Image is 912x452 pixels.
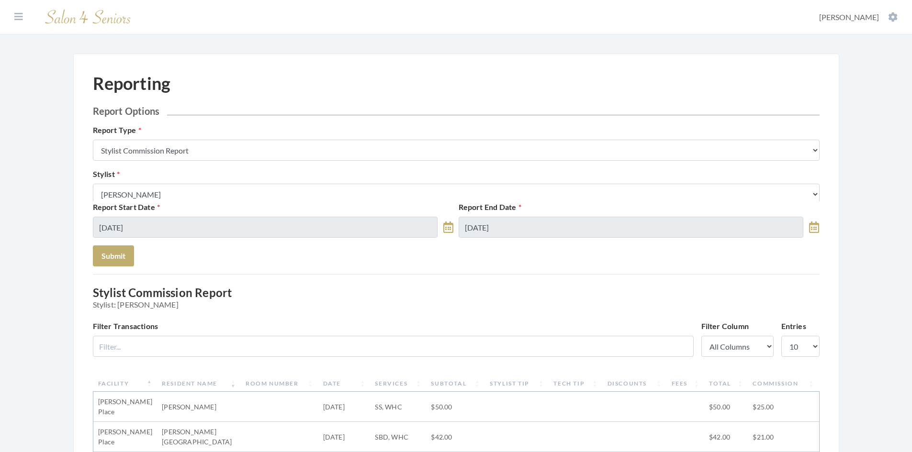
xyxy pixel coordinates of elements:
[93,73,171,94] h1: Reporting
[485,375,549,392] th: Stylist Tip: activate to sort column ascending
[93,392,158,422] td: [PERSON_NAME] Place
[704,375,748,392] th: Total: activate to sort column ascending
[426,375,485,392] th: Subtotal: activate to sort column ascending
[370,422,426,452] td: SBD, WHC
[809,217,819,238] a: toggle
[93,375,158,392] th: Facility: activate to sort column descending
[426,392,485,422] td: $50.00
[704,392,748,422] td: $50.00
[603,375,667,392] th: Discounts: activate to sort column ascending
[93,105,820,117] h2: Report Options
[157,422,241,452] td: [PERSON_NAME][GEOGRAPHIC_DATA]
[443,217,453,238] a: toggle
[748,392,819,422] td: $25.00
[701,320,749,332] label: Filter Column
[704,422,748,452] td: $42.00
[93,336,694,357] input: Filter...
[93,124,141,136] label: Report Type
[93,300,820,309] span: Stylist: [PERSON_NAME]
[781,320,806,332] label: Entries
[241,375,318,392] th: Room Number: activate to sort column ascending
[748,375,819,392] th: Commission: activate to sort column ascending
[93,168,120,180] label: Stylist
[93,422,158,452] td: [PERSON_NAME] Place
[819,12,879,22] span: [PERSON_NAME]
[667,375,704,392] th: Fees: activate to sort column ascending
[426,422,485,452] td: $42.00
[93,245,134,266] button: Submit
[93,201,160,213] label: Report Start Date
[93,320,158,332] label: Filter Transactions
[318,422,371,452] td: [DATE]
[318,375,371,392] th: Date: activate to sort column ascending
[93,217,438,238] input: Select Date
[157,392,241,422] td: [PERSON_NAME]
[93,286,820,309] h3: Stylist Commission Report
[40,6,136,28] img: Salon 4 Seniors
[370,375,426,392] th: Services: activate to sort column ascending
[549,375,602,392] th: Tech Tip: activate to sort column ascending
[816,12,901,22] button: [PERSON_NAME]
[318,392,371,422] td: [DATE]
[370,392,426,422] td: SS, WHC
[157,375,241,392] th: Resident Name: activate to sort column ascending
[459,217,804,238] input: Select Date
[459,201,521,213] label: Report End Date
[748,422,819,452] td: $21.00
